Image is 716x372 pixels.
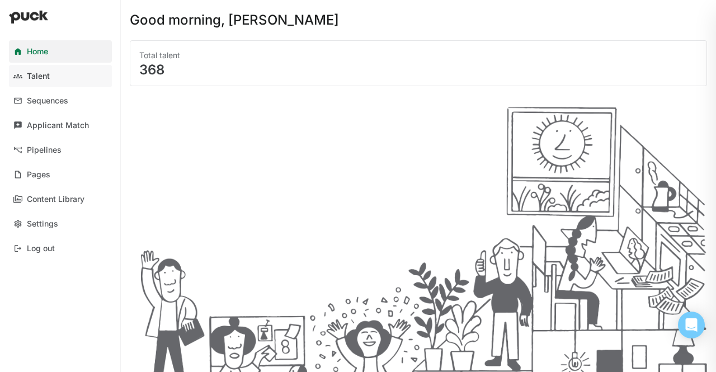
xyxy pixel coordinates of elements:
[9,139,112,161] a: Pipelines
[27,72,50,81] div: Talent
[9,213,112,235] a: Settings
[27,244,55,253] div: Log out
[27,121,89,130] div: Applicant Match
[9,163,112,186] a: Pages
[139,50,698,61] div: Total talent
[9,114,112,136] a: Applicant Match
[9,188,112,210] a: Content Library
[678,312,705,338] div: Open Intercom Messenger
[27,170,50,180] div: Pages
[9,40,112,63] a: Home
[139,63,698,77] div: 368
[9,65,112,87] a: Talent
[27,145,62,155] div: Pipelines
[27,195,84,204] div: Content Library
[27,219,58,229] div: Settings
[27,47,48,56] div: Home
[27,96,68,106] div: Sequences
[130,13,339,27] div: Good morning, [PERSON_NAME]
[9,90,112,112] a: Sequences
